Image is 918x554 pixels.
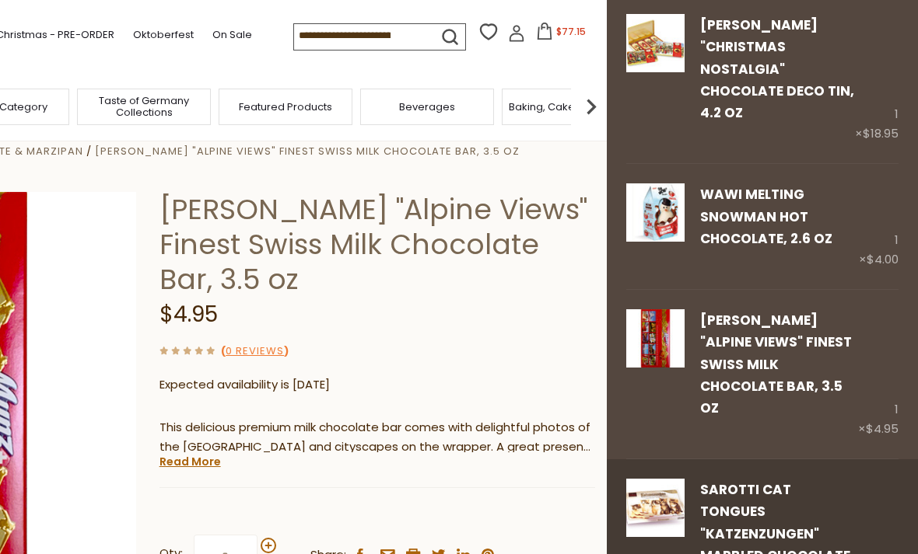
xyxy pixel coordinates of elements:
div: 1 × [855,14,899,144]
img: Sarotti Cat Tongues "Katzenzungen" Marbled Chocolate Bites, 3.5 oz [626,479,685,537]
a: Munz "Alpine Views" Finest Swiss Milk Chocolate Bar, 3.5 oz [626,309,685,439]
a: Heidel "Christmas Nostalgia" Chocolate Deco Tin, 4.2 oz [626,14,685,144]
a: Beverages [399,101,455,113]
a: Wawi Melting Snowman Hot Chocolate, 2.6 oz [700,185,832,248]
a: On Sale [212,26,252,44]
a: Featured Products [239,101,332,113]
p: Expected availability is [DATE] [159,375,595,395]
img: Munz "Alpine Views" Finest Swiss Milk Chocolate Bar, 3.5 oz [626,309,685,368]
img: next arrow [576,91,607,122]
h1: [PERSON_NAME] "Alpine Views" Finest Swiss Milk Chocolate Bar, 3.5 oz [159,192,595,297]
a: Taste of Germany Collections [82,95,206,118]
button: $77.15 [528,23,594,46]
span: $4.95 [159,299,218,329]
a: Wawi Melting Snowman Hot Chocolate, 2.6 oz [626,183,685,270]
span: $4.00 [867,251,899,267]
a: Read More [159,454,221,469]
span: $4.95 [866,420,899,437]
img: Wawi Melting Snowman Hot Chocolate, 2.6 oz [626,183,685,242]
a: [PERSON_NAME] "Alpine Views" Finest Swiss Milk Chocolate Bar, 3.5 oz [700,311,852,417]
div: 1 × [859,183,899,270]
a: Oktoberfest [133,26,194,44]
a: [PERSON_NAME] "Christmas Nostalgia" Chocolate Deco Tin, 4.2 oz [700,16,854,122]
div: 1 × [858,309,899,439]
span: $77.15 [556,25,586,38]
span: ( ) [221,343,289,358]
a: [PERSON_NAME] "Alpine Views" Finest Swiss Milk Chocolate Bar, 3.5 oz [95,144,520,159]
p: This delicious premium milk chocolate bar comes with delightful photos of the [GEOGRAPHIC_DATA] a... [159,418,595,457]
a: Baking, Cakes, Desserts [509,101,629,113]
span: $18.95 [863,125,899,141]
a: 0 Reviews [226,343,284,360]
img: Heidel "Christmas Nostalgia" Chocolate Deco Tin, 4.2 oz [626,14,685,72]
